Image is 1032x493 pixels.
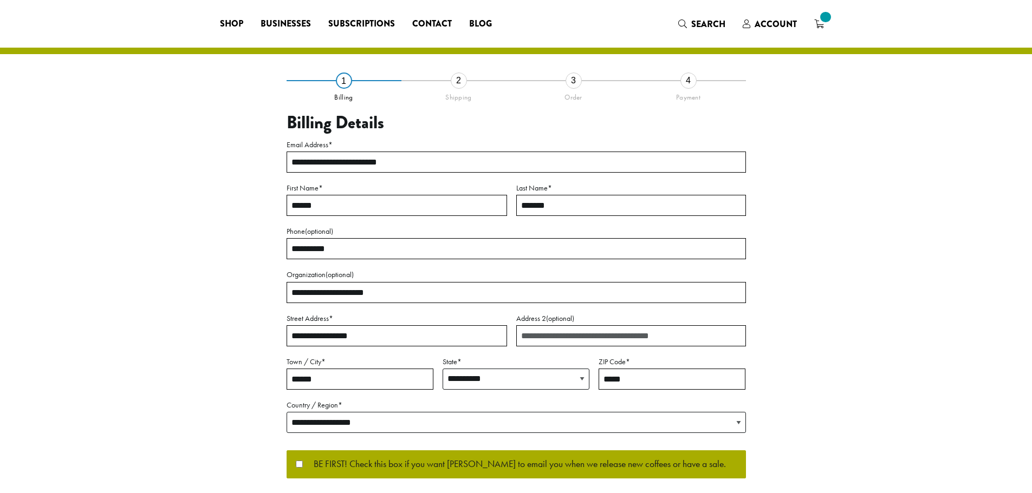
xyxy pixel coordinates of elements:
a: Account [734,15,806,33]
div: 3 [566,73,582,89]
span: Subscriptions [328,17,395,31]
span: (optional) [546,313,574,323]
label: Organization [287,268,746,281]
a: Businesses [252,15,320,32]
h3: Billing Details [287,113,746,133]
span: Blog [469,17,492,31]
span: (optional) [326,269,354,279]
a: Contact [404,15,460,32]
label: First Name [287,181,507,195]
div: 1 [336,73,352,89]
div: 4 [680,73,697,89]
label: Email Address [287,138,746,152]
label: Street Address [287,312,507,325]
span: Account [755,18,797,30]
div: Shipping [401,89,516,102]
span: (optional) [305,226,333,236]
label: Address 2 [516,312,746,325]
span: BE FIRST! Check this box if you want [PERSON_NAME] to email you when we release new coffees or ha... [303,459,726,469]
span: Shop [220,17,243,31]
label: Town / City [287,355,433,369]
input: BE FIRST! Check this box if you want [PERSON_NAME] to email you when we release new coffees or ha... [296,461,303,468]
a: Shop [211,15,252,32]
div: Payment [631,89,746,102]
div: Billing [287,89,401,102]
div: 2 [451,73,467,89]
span: Businesses [261,17,311,31]
div: Order [516,89,631,102]
a: Subscriptions [320,15,404,32]
a: Blog [460,15,501,32]
label: ZIP Code [599,355,745,369]
a: Search [670,15,734,33]
span: Search [691,18,725,30]
span: Contact [412,17,452,31]
label: Last Name [516,181,746,195]
label: State [443,355,589,369]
